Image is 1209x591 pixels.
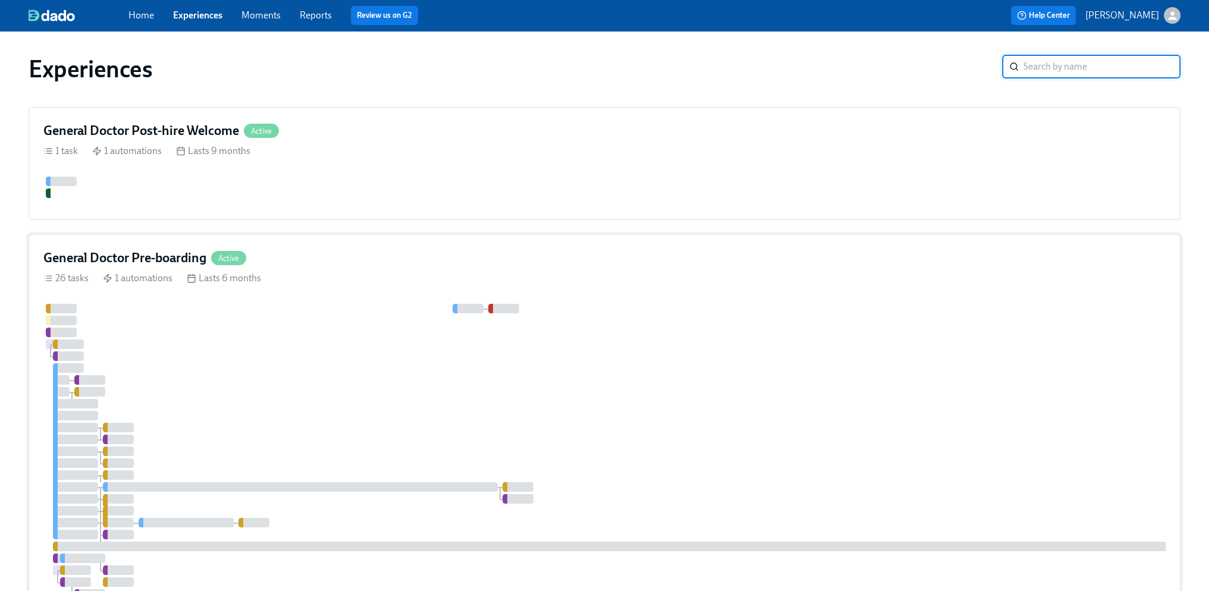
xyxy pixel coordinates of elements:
a: Home [128,10,154,21]
p: [PERSON_NAME] [1085,9,1159,22]
a: Experiences [173,10,222,21]
span: Help Center [1017,10,1070,21]
button: Help Center [1011,6,1076,25]
a: dado [29,10,128,21]
h1: Experiences [29,55,153,83]
a: General Doctor Post-hire WelcomeActive1 task 1 automations Lasts 9 months [29,107,1180,220]
div: Lasts 9 months [176,144,250,158]
h4: General Doctor Pre-boarding [43,249,206,267]
a: Moments [241,10,281,21]
a: Review us on G2 [357,10,412,21]
div: 1 automations [103,272,172,285]
span: Active [211,254,246,263]
h4: General Doctor Post-hire Welcome [43,122,239,140]
img: dado [29,10,75,21]
div: 1 task [43,144,78,158]
div: 1 automations [92,144,162,158]
span: Active [244,127,279,136]
a: Reports [300,10,332,21]
button: [PERSON_NAME] [1085,7,1180,24]
div: 26 tasks [43,272,89,285]
div: Lasts 6 months [187,272,261,285]
button: Review us on G2 [351,6,418,25]
input: Search by name [1023,55,1180,78]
